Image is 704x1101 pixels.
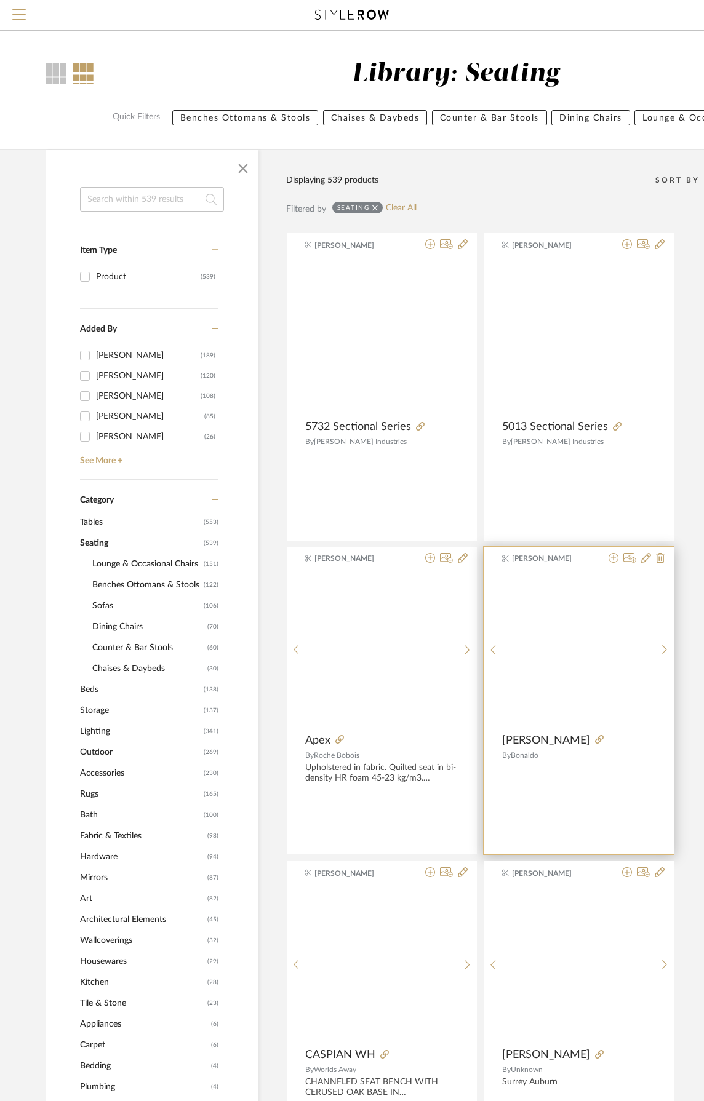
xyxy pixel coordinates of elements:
[502,752,511,759] span: By
[80,784,201,805] span: Rugs
[551,110,630,125] button: Dining Chairs
[92,616,204,637] span: Dining Chairs
[80,246,117,255] span: Item Type
[512,868,590,879] span: [PERSON_NAME]
[432,110,547,125] button: Counter & Bar Stools
[207,993,218,1013] span: (23)
[80,512,201,533] span: Tables
[201,386,215,406] div: (108)
[204,533,218,553] span: (539)
[80,763,201,784] span: Accessories
[207,952,218,971] span: (29)
[96,366,201,386] div: [PERSON_NAME]
[80,930,204,951] span: Wallcoverings
[201,267,215,287] div: (539)
[204,575,218,595] span: (122)
[204,721,218,741] span: (341)
[80,867,204,888] span: Mirrors
[231,156,255,181] button: Close
[323,110,428,125] button: Chaises & Daybeds
[80,679,201,700] span: Beds
[512,553,590,564] span: [PERSON_NAME]
[305,752,314,759] span: By
[92,658,204,679] span: Chaises & Daybeds
[207,910,218,929] span: (45)
[80,993,204,1014] span: Tile & Stone
[96,407,204,426] div: [PERSON_NAME]
[80,1014,208,1035] span: Appliances
[204,763,218,783] span: (230)
[207,617,218,637] span: (70)
[172,110,319,125] button: Benches Ottomans & Stools
[80,1035,208,1055] span: Carpet
[305,420,411,434] span: 5732 Sectional Series
[96,427,204,447] div: [PERSON_NAME]
[204,805,218,825] span: (100)
[80,909,204,930] span: Architectural Elements
[305,1066,314,1073] span: By
[204,680,218,699] span: (138)
[511,438,604,445] span: [PERSON_NAME] Industries
[207,826,218,846] span: (98)
[386,203,417,213] a: Clear All
[211,1056,218,1076] span: (4)
[204,596,218,616] span: (106)
[105,110,167,125] label: Quick Filters
[305,1048,375,1062] span: CASPIAN WH
[207,972,218,992] span: (28)
[502,1066,511,1073] span: By
[80,951,204,972] span: Housewares
[204,701,218,720] span: (137)
[502,438,511,445] span: By
[204,427,215,447] div: (26)
[80,187,224,212] input: Search within 539 results
[502,734,590,747] span: [PERSON_NAME]
[201,366,215,386] div: (120)
[207,659,218,678] span: (30)
[80,846,204,867] span: Hardware
[204,742,218,762] span: (269)
[305,438,314,445] span: By
[204,407,215,426] div: (85)
[502,1048,590,1062] span: [PERSON_NAME]
[305,1077,458,1098] div: CHANNELED SEAT BENCH WITH CERUSED OAK BASE IN PERFORMANCE WHITE LINEN
[80,742,201,763] span: Outdoor
[286,202,326,216] div: Filtered by
[80,805,201,825] span: Bath
[92,637,204,658] span: Counter & Bar Stools
[92,574,201,595] span: Benches Ottomans & Stools
[207,889,218,908] span: (82)
[211,1014,218,1034] span: (6)
[207,931,218,950] span: (32)
[80,825,204,846] span: Fabric & Textiles
[286,173,378,187] div: Displaying 539 products
[512,240,590,251] span: [PERSON_NAME]
[80,888,204,909] span: Art
[502,420,608,434] span: 5013 Sectional Series
[211,1035,218,1055] span: (6)
[204,784,218,804] span: (165)
[305,734,330,747] span: Apex
[92,554,201,574] span: Lounge & Occasional Chairs
[80,1055,208,1076] span: Bedding
[352,58,559,90] div: Library: Seating
[314,438,407,445] span: [PERSON_NAME] Industries
[511,752,538,759] span: Bonaldo
[305,763,458,784] div: Upholstered in fabric. Quilted seat in bi-density HR foam 45-23 kg/m3. Structure made of solid fi...
[204,512,218,532] span: (553)
[96,346,201,365] div: [PERSON_NAME]
[80,533,201,554] span: Seating
[314,868,392,879] span: [PERSON_NAME]
[96,386,201,406] div: [PERSON_NAME]
[314,553,392,564] span: [PERSON_NAME]
[96,267,201,287] div: Product
[80,721,201,742] span: Lighting
[502,1077,655,1098] div: Surrey Auburn
[80,972,204,993] span: Kitchen
[80,325,117,333] span: Added By
[207,638,218,658] span: (60)
[77,447,218,466] a: See More +
[511,1066,543,1073] span: Unknown
[207,868,218,888] span: (87)
[80,495,114,506] span: Category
